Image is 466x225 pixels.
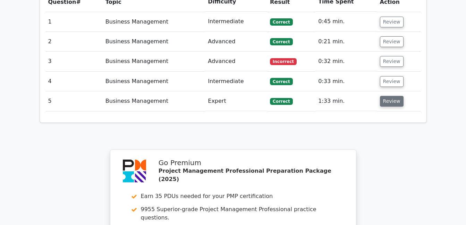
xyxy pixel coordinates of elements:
[270,38,293,45] span: Correct
[103,12,205,31] td: Business Management
[103,52,205,71] td: Business Management
[103,72,205,91] td: Business Management
[315,32,377,52] td: 0:21 min.
[380,36,404,47] button: Review
[45,52,103,71] td: 3
[45,32,103,52] td: 2
[45,72,103,91] td: 4
[270,18,293,25] span: Correct
[205,72,267,91] td: Intermediate
[315,52,377,71] td: 0:32 min.
[315,12,377,31] td: 0:45 min.
[315,91,377,111] td: 1:33 min.
[205,12,267,31] td: Intermediate
[380,17,404,27] button: Review
[380,96,404,107] button: Review
[103,32,205,52] td: Business Management
[45,12,103,31] td: 1
[380,56,404,67] button: Review
[205,91,267,111] td: Expert
[45,91,103,111] td: 5
[270,78,293,85] span: Correct
[205,52,267,71] td: Advanced
[380,76,404,87] button: Review
[270,58,297,65] span: Incorrect
[103,91,205,111] td: Business Management
[205,32,267,52] td: Advanced
[315,72,377,91] td: 0:33 min.
[270,98,293,105] span: Correct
